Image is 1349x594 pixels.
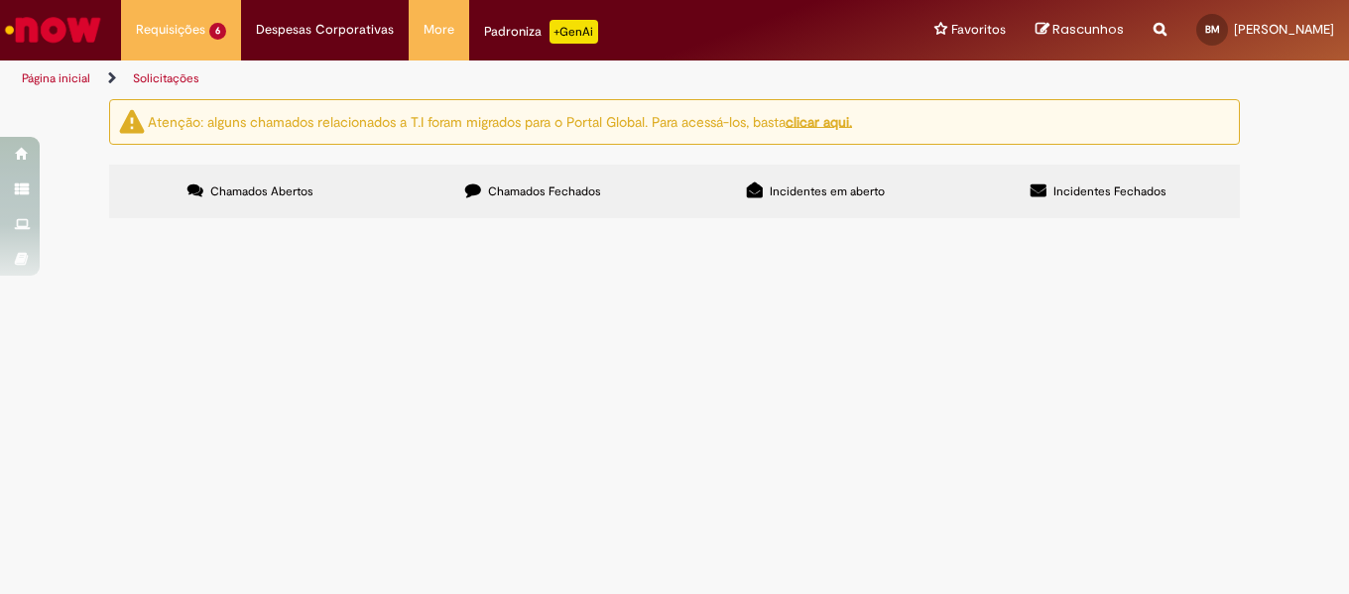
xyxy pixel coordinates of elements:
[2,10,104,50] img: ServiceNow
[209,23,226,40] span: 6
[1036,21,1124,40] a: Rascunhos
[1234,21,1334,38] span: [PERSON_NAME]
[488,183,601,199] span: Chamados Fechados
[951,20,1006,40] span: Favoritos
[22,70,90,86] a: Página inicial
[770,183,885,199] span: Incidentes em aberto
[1053,183,1166,199] span: Incidentes Fechados
[550,20,598,44] p: +GenAi
[256,20,394,40] span: Despesas Corporativas
[133,70,199,86] a: Solicitações
[15,60,885,97] ul: Trilhas de página
[1052,20,1124,39] span: Rascunhos
[1205,23,1220,36] span: BM
[148,112,852,130] ng-bind-html: Atenção: alguns chamados relacionados a T.I foram migrados para o Portal Global. Para acessá-los,...
[210,183,313,199] span: Chamados Abertos
[424,20,454,40] span: More
[484,20,598,44] div: Padroniza
[786,112,852,130] a: clicar aqui.
[136,20,205,40] span: Requisições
